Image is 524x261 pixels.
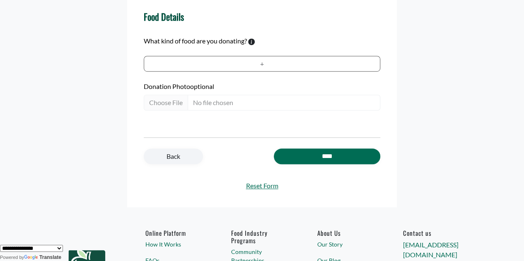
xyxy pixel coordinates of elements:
[144,81,380,91] label: Donation Photo
[317,240,379,249] a: Our Story
[317,229,379,237] a: About Us
[231,229,293,244] h6: Food Industry Programs
[144,148,203,164] a: Back
[403,229,465,237] h6: Contact us
[145,229,207,237] h6: Online Platform
[24,255,39,261] img: Google Translate
[24,254,61,260] a: Translate
[403,241,459,259] a: [EMAIL_ADDRESS][DOMAIN_NAME]
[144,36,247,46] label: What kind of food are you donating?
[144,181,380,191] a: Reset Form
[190,82,214,90] span: optional
[145,240,207,249] a: How It Works
[248,38,255,45] svg: To calculate environmental impacts, we follow the Food Loss + Waste Protocol
[144,11,184,22] h4: Food Details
